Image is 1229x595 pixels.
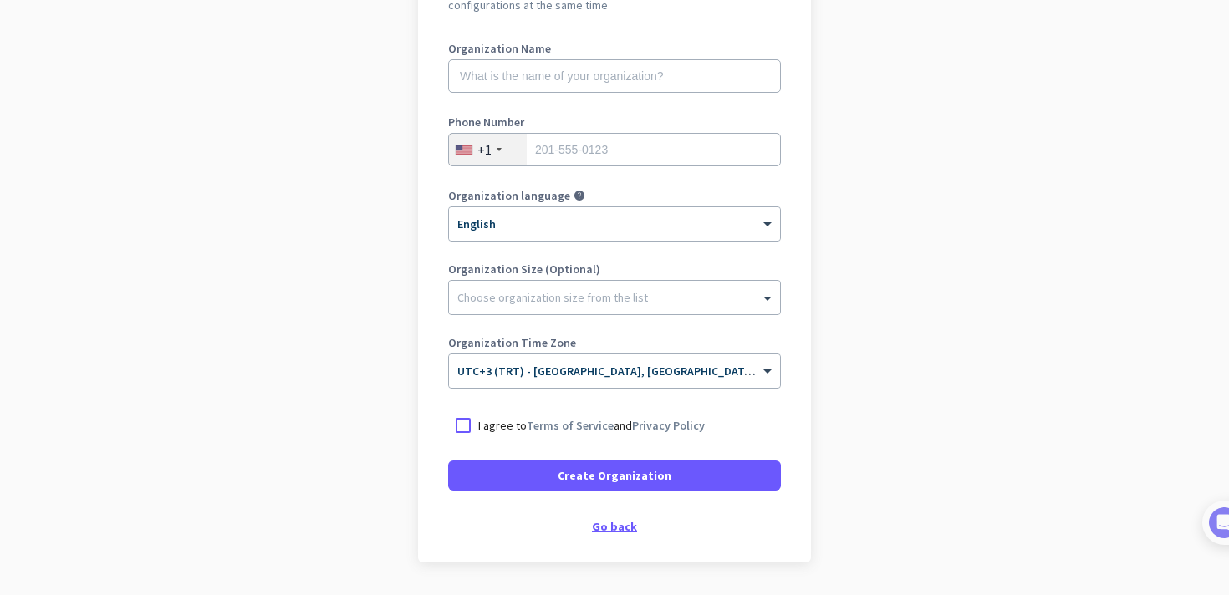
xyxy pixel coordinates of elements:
[632,418,705,433] a: Privacy Policy
[558,467,671,484] span: Create Organization
[574,190,585,201] i: help
[448,43,781,54] label: Organization Name
[448,190,570,201] label: Organization language
[477,141,492,158] div: +1
[478,417,705,434] p: I agree to and
[448,521,781,532] div: Go back
[448,460,781,491] button: Create Organization
[448,133,781,166] input: 201-555-0123
[448,116,781,128] label: Phone Number
[448,337,781,348] label: Organization Time Zone
[527,418,614,433] a: Terms of Service
[448,263,781,275] label: Organization Size (Optional)
[448,59,781,93] input: What is the name of your organization?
